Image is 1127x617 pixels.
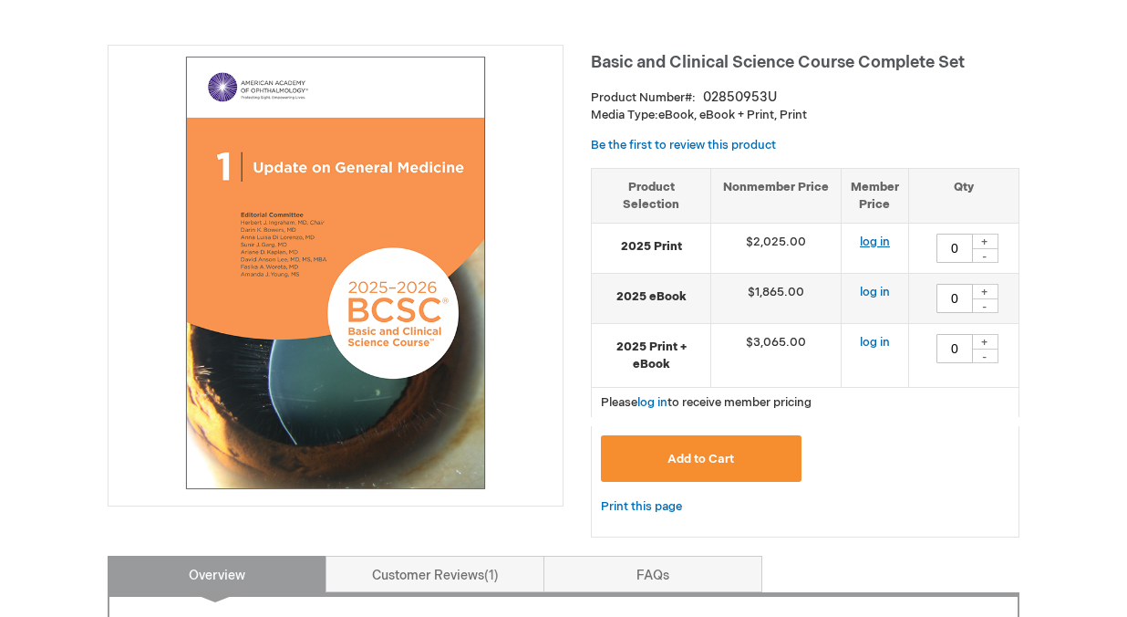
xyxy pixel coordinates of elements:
[592,168,711,223] th: Product Selection
[936,334,973,363] input: Qty
[936,284,973,313] input: Qty
[971,248,998,263] div: -
[971,234,998,249] div: +
[971,298,998,313] div: -
[326,556,544,592] a: Customer Reviews1
[591,138,776,152] a: Be the first to review this product
[936,234,973,263] input: Qty
[601,339,701,372] strong: 2025 Print + eBook
[591,108,658,122] strong: Media Type:
[601,435,801,482] button: Add to Cart
[601,395,812,410] span: Please to receive member pricing
[667,452,734,466] span: Add to Cart
[601,288,701,306] strong: 2025 eBook
[971,334,998,350] div: +
[860,285,890,299] a: log in
[108,556,326,592] a: Overview
[484,568,499,583] span: 1
[711,274,842,324] td: $1,865.00
[711,224,842,274] td: $2,025.00
[860,235,890,249] a: log in
[591,53,965,72] span: Basic and Clinical Science Course Complete Set
[971,284,998,299] div: +
[591,107,1019,124] p: eBook, eBook + Print, Print
[601,496,682,518] a: Print this page
[591,90,696,105] strong: Product Number
[637,395,667,410] a: log in
[703,89,777,107] div: 02850953U
[971,349,998,363] div: -
[118,55,553,491] img: Basic and Clinical Science Course Complete Set
[711,168,842,223] th: Nonmember Price
[860,335,890,350] a: log in
[841,168,908,223] th: Member Price
[711,324,842,388] td: $3,065.00
[908,168,1018,223] th: Qty
[601,238,701,256] strong: 2025 Print
[543,556,762,592] a: FAQs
